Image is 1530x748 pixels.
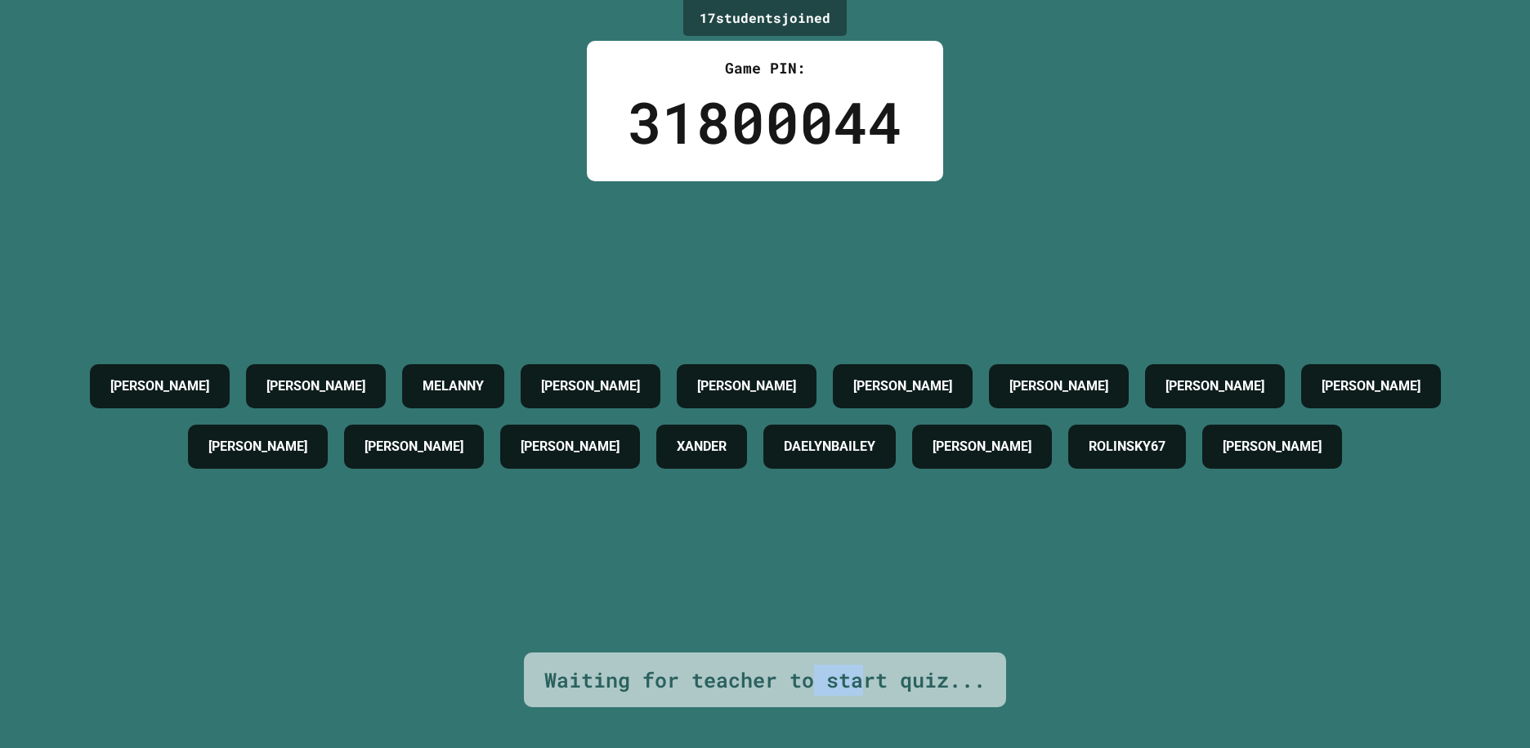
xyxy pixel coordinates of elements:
[521,437,620,456] h4: [PERSON_NAME]
[544,665,986,696] div: Waiting for teacher to start quiz...
[628,57,902,79] div: Game PIN:
[1089,437,1165,456] h4: ROLINSKY67
[1322,376,1420,396] h4: [PERSON_NAME]
[208,437,307,456] h4: [PERSON_NAME]
[1223,437,1322,456] h4: [PERSON_NAME]
[1009,376,1108,396] h4: [PERSON_NAME]
[628,79,902,165] div: 31800044
[541,376,640,396] h4: [PERSON_NAME]
[266,376,365,396] h4: [PERSON_NAME]
[784,437,875,456] h4: DAELYNBAILEY
[1165,376,1264,396] h4: [PERSON_NAME]
[933,437,1031,456] h4: [PERSON_NAME]
[110,376,209,396] h4: [PERSON_NAME]
[423,376,484,396] h4: MELANNY
[677,437,727,456] h4: XANDER
[365,437,463,456] h4: [PERSON_NAME]
[697,376,796,396] h4: [PERSON_NAME]
[853,376,952,396] h4: [PERSON_NAME]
